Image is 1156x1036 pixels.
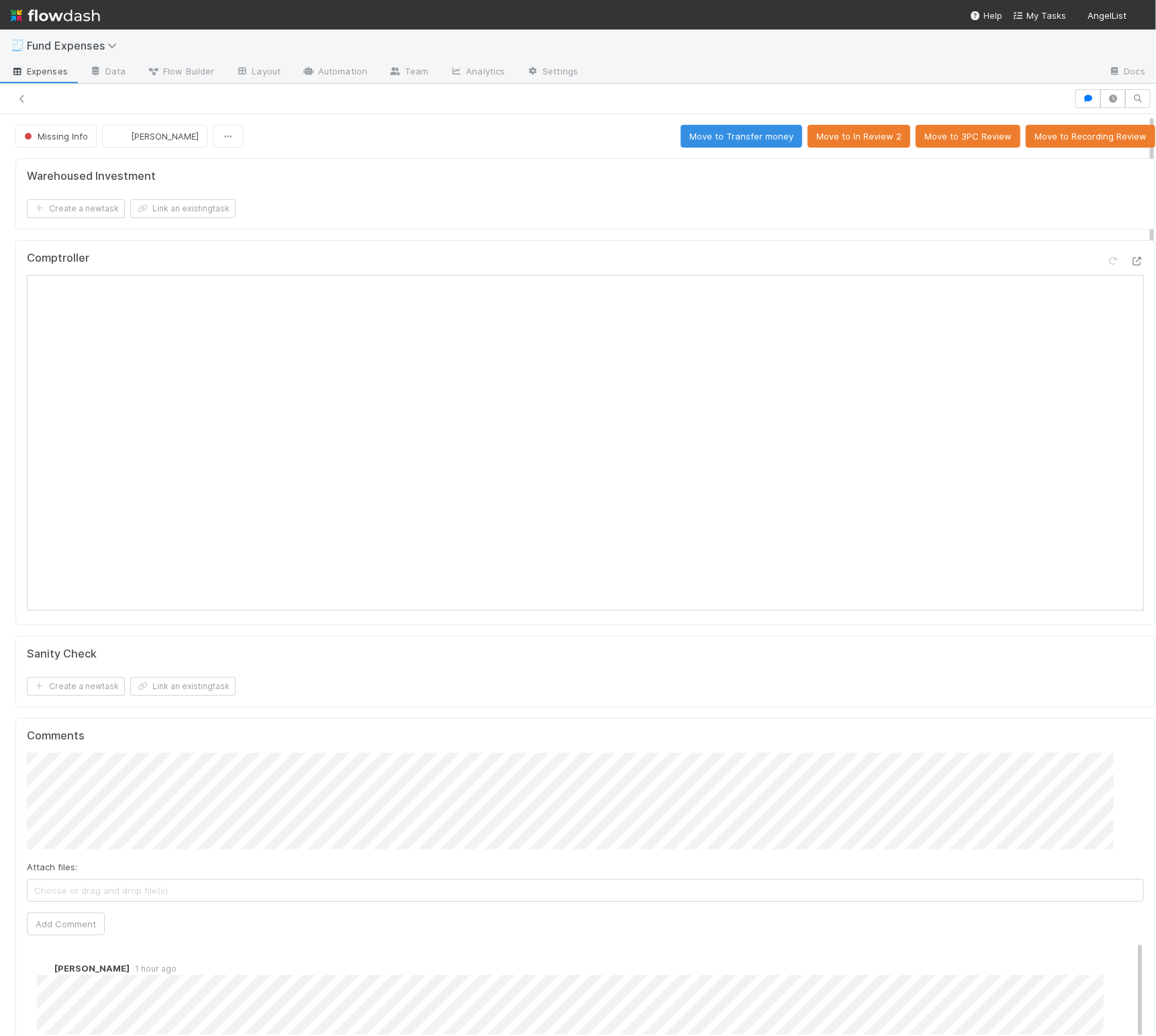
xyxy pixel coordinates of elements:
[79,62,136,83] a: Data
[130,964,177,974] span: 1 hour ago
[970,9,1002,22] div: Help
[27,677,125,696] button: Create a newtask
[113,129,127,143] img: avatar_93b89fca-d03a-423a-b274-3dd03f0a621f.png
[225,62,291,83] a: Layout
[130,677,236,696] button: Link an existingtask
[27,199,125,218] button: Create a newtask
[808,125,910,148] button: Move to In Review 2
[916,125,1020,148] button: Move to 3PC Review
[439,62,516,83] a: Analytics
[27,170,156,183] h5: Warehoused Investment
[681,125,802,148] button: Move to Transfer money
[28,880,1143,901] span: Choose or drag and drop file(s)
[37,962,50,975] img: avatar_f32b584b-9fa7-42e4-bca2-ac5b6bf32423.png
[11,40,24,51] span: 🧾
[27,39,124,52] span: Fund Expenses
[1132,9,1145,23] img: avatar_93b89fca-d03a-423a-b274-3dd03f0a621f.png
[27,729,1144,743] h5: Comments
[1098,62,1156,83] a: Docs
[378,62,439,83] a: Team
[27,647,97,661] h5: Sanity Check
[131,131,199,142] span: [PERSON_NAME]
[102,125,207,148] button: [PERSON_NAME]
[1088,10,1126,21] span: AngelList
[54,963,130,974] span: [PERSON_NAME]
[21,131,88,142] span: Missing Info
[1013,9,1066,22] a: My Tasks
[130,199,236,218] button: Link an existingtask
[1013,10,1066,21] span: My Tasks
[15,125,97,148] button: Missing Info
[11,4,100,27] img: logo-inverted-e16ddd16eac7371096b0.svg
[1026,125,1155,148] button: Move to Recording Review
[11,64,68,78] span: Expenses
[27,252,89,265] h5: Comptroller
[147,64,214,78] span: Flow Builder
[27,913,105,935] button: Add Comment
[27,860,77,874] label: Attach files:
[516,62,589,83] a: Settings
[291,62,378,83] a: Automation
[136,62,225,83] a: Flow Builder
